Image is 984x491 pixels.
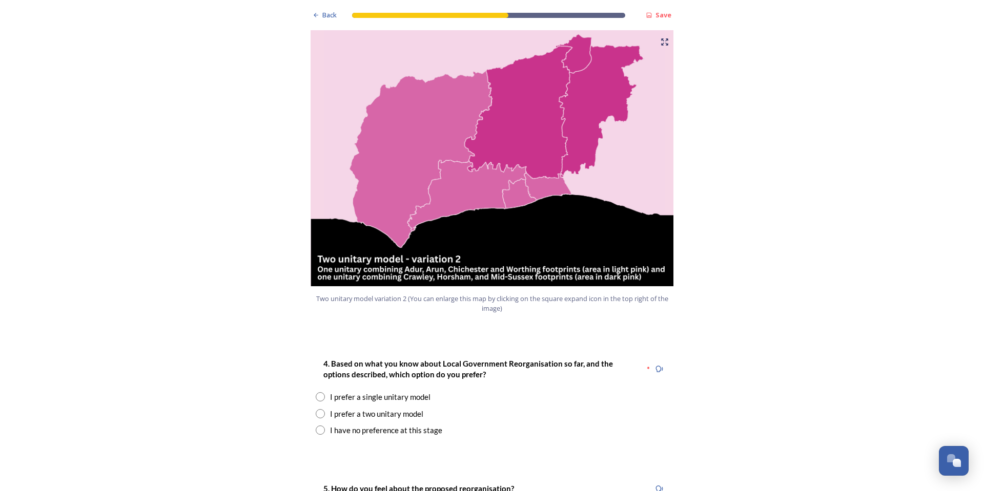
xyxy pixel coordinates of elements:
span: Two unitary model variation 2 (You can enlarge this map by clicking on the square expand icon in ... [315,294,669,313]
strong: Save [655,10,671,19]
button: Open Chat [939,446,969,476]
div: I prefer a single unitary model [330,391,430,403]
span: Back [322,10,337,20]
strong: 4. Based on what you know about Local Government Reorganisation so far, and the options described... [323,359,614,379]
div: I prefer a two unitary model [330,408,423,420]
div: I have no preference at this stage [330,424,442,436]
